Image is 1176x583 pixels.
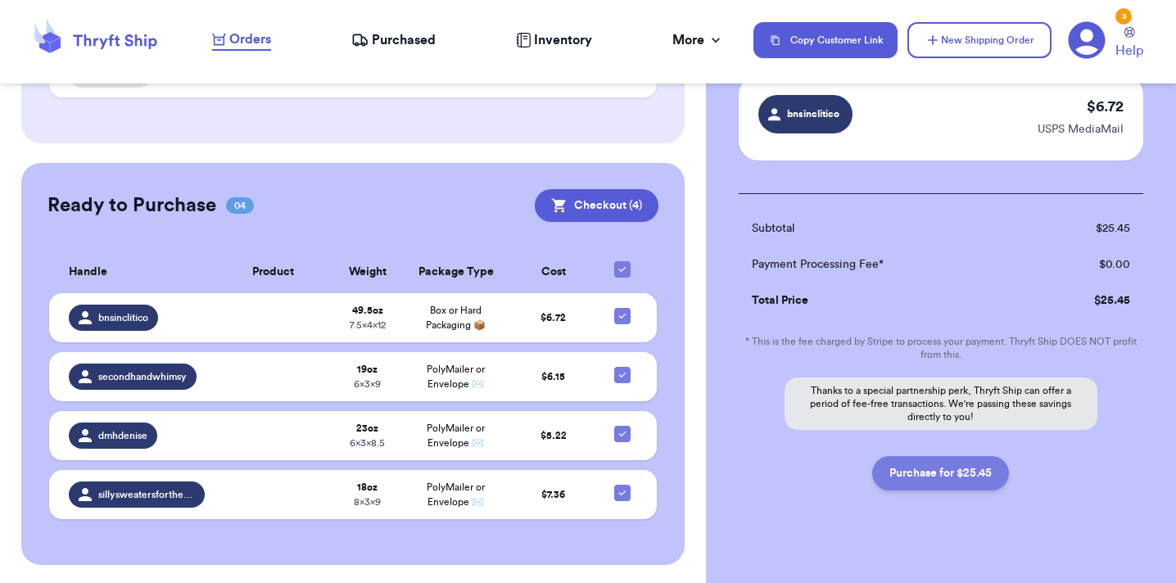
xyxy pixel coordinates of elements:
td: Total Price [739,282,1029,319]
span: 7.5 x 4 x 12 [350,320,386,330]
td: $ 25.45 [1029,210,1143,246]
span: bnsinclitico [785,106,841,121]
span: $ 5.22 [541,431,567,441]
span: Orders [229,29,271,49]
h2: Ready to Purchase [47,192,216,219]
span: bnsinclitico [98,311,148,324]
span: Box or Hard Packaging 📦 [426,305,486,330]
span: $ 7.36 [541,490,565,499]
span: 6 x 3 x 8.5 [350,438,385,448]
span: sillysweatersforthesoul [98,488,195,501]
div: More [672,30,724,50]
p: USPS MediaMail [1038,121,1124,138]
span: 6 x 3 x 9 [354,379,381,389]
a: Purchased [351,30,436,50]
a: Help [1115,27,1143,61]
span: secondhandwhimsy [98,370,187,383]
td: $ 25.45 [1029,282,1143,319]
strong: 23 oz [356,423,378,433]
a: Orders [212,29,271,51]
th: Product [215,251,332,293]
strong: 49.5 oz [352,305,383,315]
p: * This is the fee charged by Stripe to process your payment. Thryft Ship DOES NOT profit from this. [739,335,1143,361]
button: New Shipping Order [907,22,1052,58]
span: PolyMailer or Envelope ✉️ [427,364,485,389]
span: PolyMailer or Envelope ✉️ [427,482,485,507]
span: Help [1115,41,1143,61]
td: $ 0.00 [1029,246,1143,282]
a: Inventory [516,30,592,50]
span: 8 x 3 x 9 [354,497,381,507]
button: Checkout (4) [535,189,658,222]
a: 3 [1068,21,1106,59]
span: $ 6.72 [541,313,566,323]
span: Purchased [372,30,436,50]
div: 3 [1115,8,1132,25]
strong: 19 oz [357,364,378,374]
p: $ 6.72 [1087,95,1124,118]
span: $ 6.15 [541,372,565,382]
span: PolyMailer or Envelope ✉️ [427,423,485,448]
span: Inventory [534,30,592,50]
span: 04 [226,197,254,214]
span: dmhdenise [98,429,147,442]
th: Cost [509,251,598,293]
th: Package Type [403,251,509,293]
button: Purchase for $25.45 [872,456,1009,490]
td: Subtotal [739,210,1029,246]
button: Copy Customer Link [753,22,898,58]
span: Handle [69,264,107,281]
strong: 18 oz [357,482,378,492]
th: Weight [332,251,403,293]
td: Payment Processing Fee* [739,246,1029,282]
p: Thanks to a special partnership perk, Thryft Ship can offer a period of fee-free transactions. We... [785,377,1097,430]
